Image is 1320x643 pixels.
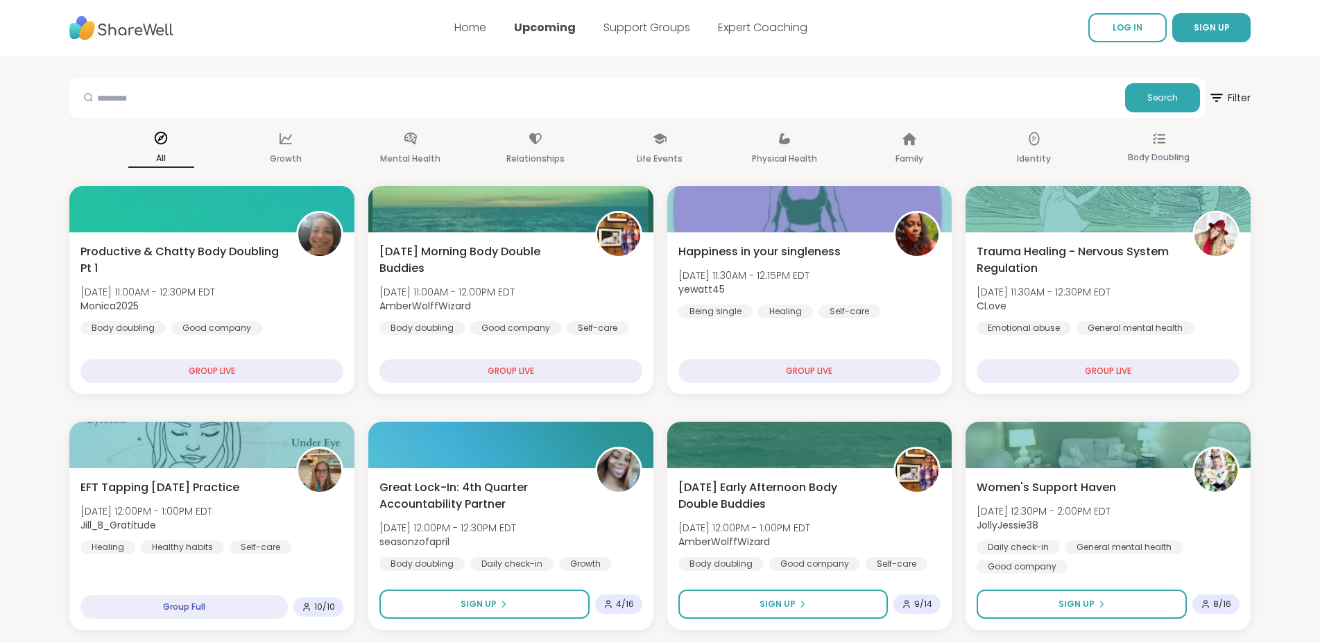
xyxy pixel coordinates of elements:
span: Women's Support Haven [977,479,1116,496]
p: Identity [1017,151,1051,167]
div: Emotional abuse [977,321,1071,335]
div: Good company [470,321,561,335]
button: Sign Up [977,590,1187,619]
button: Filter [1208,78,1251,118]
button: Sign Up [678,590,889,619]
span: [DATE] 12:00PM - 1:00PM EDT [80,504,212,518]
button: SIGN UP [1172,13,1251,42]
div: Good company [977,560,1068,574]
b: AmberWolffWizard [379,299,471,313]
span: [DATE] 11:00AM - 12:00PM EDT [379,285,515,299]
span: Search [1147,92,1178,104]
img: AmberWolffWizard [597,213,640,256]
span: [DATE] 12:00PM - 12:30PM EDT [379,521,516,535]
img: CLove [1194,213,1237,256]
div: Good company [171,321,262,335]
b: Jill_B_Gratitude [80,518,156,532]
span: Sign Up [461,598,497,610]
a: Home [454,19,486,35]
span: [DATE] 12:00PM - 1:00PM EDT [678,521,810,535]
div: Healthy habits [141,540,224,554]
span: EFT Tapping [DATE] Practice [80,479,239,496]
div: GROUP LIVE [379,359,642,383]
img: yewatt45 [895,213,938,256]
span: 8 / 16 [1213,599,1231,610]
div: Healing [758,305,813,318]
img: seasonzofapril [597,449,640,492]
span: Happiness in your singleness [678,243,841,260]
b: CLove [977,299,1006,313]
div: GROUP LIVE [977,359,1240,383]
b: seasonzofapril [379,535,449,549]
p: Body Doubling [1128,149,1190,166]
img: Jill_B_Gratitude [298,449,341,492]
span: [DATE] Early Afternoon Body Double Buddies [678,479,879,513]
a: Upcoming [514,19,576,35]
div: Daily check-in [977,540,1060,554]
div: Self-care [230,540,291,554]
span: [DATE] 11:30AM - 12:30PM EDT [977,285,1111,299]
span: Trauma Healing - Nervous System Regulation [977,243,1177,277]
div: Self-care [818,305,880,318]
b: Monica2025 [80,299,139,313]
div: General mental health [1065,540,1183,554]
span: [DATE] 11:00AM - 12:30PM EDT [80,285,215,299]
div: General mental health [1077,321,1194,335]
span: 10 / 10 [314,601,335,612]
div: GROUP LIVE [80,359,343,383]
div: Body doubling [379,321,465,335]
p: All [128,150,194,168]
p: Life Events [637,151,683,167]
a: Support Groups [603,19,690,35]
p: Physical Health [752,151,817,167]
b: yewatt45 [678,282,725,296]
span: Filter [1208,81,1251,114]
div: Good company [769,557,860,571]
div: Self-care [866,557,927,571]
span: Sign Up [1058,598,1095,610]
b: JollyJessie38 [977,518,1038,532]
span: [DATE] 12:30PM - 2:00PM EDT [977,504,1111,518]
div: Being single [678,305,753,318]
span: 9 / 14 [914,599,932,610]
span: SIGN UP [1194,22,1230,33]
span: [DATE] 11:30AM - 12:15PM EDT [678,268,809,282]
div: Group Full [80,595,288,619]
span: Productive & Chatty Body Doubling Pt 1 [80,243,281,277]
p: Growth [270,151,302,167]
div: Body doubling [678,557,764,571]
div: Healing [80,540,135,554]
a: LOG IN [1088,13,1167,42]
a: Expert Coaching [718,19,807,35]
div: GROUP LIVE [678,359,941,383]
div: Daily check-in [470,557,554,571]
div: Growth [559,557,612,571]
span: [DATE] Morning Body Double Buddies [379,243,580,277]
div: Body doubling [379,557,465,571]
span: 4 / 16 [616,599,634,610]
span: Sign Up [760,598,796,610]
img: Monica2025 [298,213,341,256]
p: Mental Health [380,151,440,167]
div: Body doubling [80,321,166,335]
b: AmberWolffWizard [678,535,770,549]
img: AmberWolffWizard [895,449,938,492]
span: Great Lock-In: 4th Quarter Accountability Partner [379,479,580,513]
button: Search [1125,83,1200,112]
img: ShareWell Nav Logo [69,9,173,47]
div: Self-care [567,321,628,335]
button: Sign Up [379,590,590,619]
img: JollyJessie38 [1194,449,1237,492]
span: LOG IN [1113,22,1142,33]
p: Relationships [506,151,565,167]
p: Family [895,151,923,167]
